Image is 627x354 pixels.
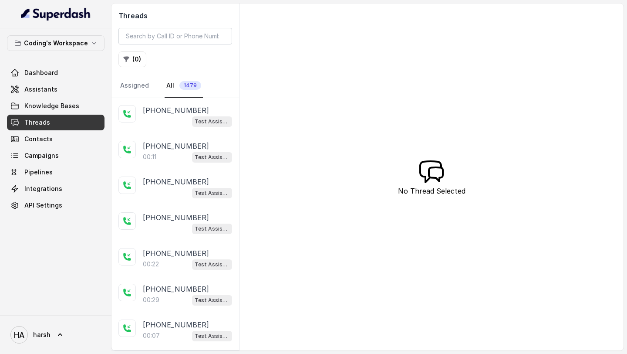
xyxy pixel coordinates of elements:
img: light.svg [21,7,91,21]
nav: Tabs [118,74,232,98]
p: Test Assistant- 2 [195,189,229,197]
p: 00:07 [143,331,160,340]
p: Coding's Workspace [24,38,88,48]
p: Test Assistant- 2 [195,296,229,305]
p: Test Assistant- 2 [195,153,229,162]
p: 00:22 [143,260,159,269]
p: [PHONE_NUMBER] [143,177,209,187]
a: Contacts [7,131,104,147]
p: 00:29 [143,296,159,304]
p: [PHONE_NUMBER] [143,105,209,116]
input: Search by Call ID or Phone Number [118,28,232,44]
p: [PHONE_NUMBER] [143,212,209,223]
a: Assigned [118,74,151,98]
h2: Threads [118,10,232,21]
p: No Thread Selected [398,186,465,196]
a: API Settings [7,197,104,213]
a: Assistants [7,82,104,97]
a: harsh [7,323,104,347]
a: Campaigns [7,148,104,163]
p: 00:11 [143,153,156,161]
button: Coding's Workspace [7,35,104,51]
button: (0) [118,51,146,67]
p: [PHONE_NUMBER] [143,284,209,294]
a: All1479 [165,74,203,98]
p: Test Assistant- 2 [195,260,229,269]
p: [PHONE_NUMBER] [143,141,209,151]
span: 1479 [179,81,201,90]
a: Knowledge Bases [7,98,104,114]
a: Integrations [7,181,104,197]
p: Test Assistant- 2 [195,117,229,126]
a: Threads [7,115,104,130]
p: [PHONE_NUMBER] [143,248,209,259]
a: Dashboard [7,65,104,81]
p: Test Assistant- 2 [195,225,229,233]
a: Pipelines [7,164,104,180]
p: Test Assistant- 2 [195,332,229,340]
p: [PHONE_NUMBER] [143,320,209,330]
